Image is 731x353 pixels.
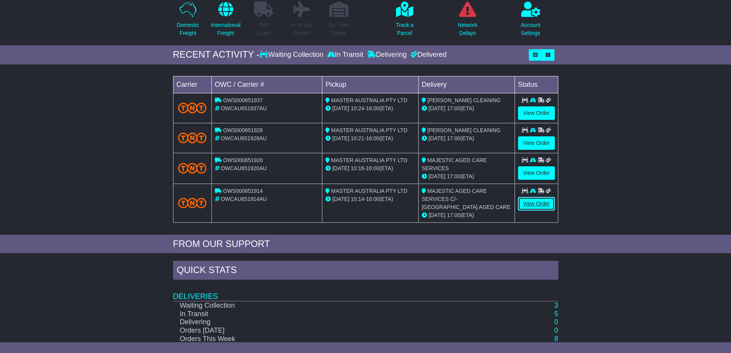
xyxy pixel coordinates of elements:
td: Orders This Week [173,335,472,343]
span: [DATE] [429,135,446,141]
td: Delivering [173,318,472,326]
img: TNT_Domestic.png [178,133,207,143]
p: Account Settings [521,21,540,37]
div: Quick Stats [173,261,558,282]
td: Pickup [322,76,419,93]
a: 0 [554,326,558,334]
img: TNT_Domestic.png [178,163,207,173]
td: Status [515,76,558,93]
p: International Freight [211,21,241,37]
span: OWS000651937 [223,97,263,103]
span: OWCAU651937AU [221,105,267,111]
img: TNT_Domestic.png [178,198,207,208]
span: OWS000651920 [223,157,263,163]
a: 3 [554,302,558,309]
span: MASTER AUSTRALIA PTY LTD [331,127,408,133]
span: 16:00 [366,196,380,202]
span: 17:00 [447,173,460,179]
p: Network Delays [458,21,477,37]
td: Orders [DATE] [173,326,472,335]
div: - (ETA) [325,164,415,172]
div: - (ETA) [325,195,415,203]
td: Carrier [173,76,211,93]
span: MAJESTIC AGED CARE SERVICES C/- [GEOGRAPHIC_DATA] AGED CARE [422,188,510,210]
span: OWS000651928 [223,127,263,133]
p: Domestic Freight [177,21,199,37]
a: 0 [554,318,558,326]
p: Air / Sea Depot [329,21,350,37]
span: [DATE] [332,135,349,141]
a: NetworkDelays [457,1,478,41]
a: View Order [518,197,555,210]
a: 5 [554,310,558,318]
td: In Transit [173,310,472,318]
span: 16:00 [366,135,380,141]
div: (ETA) [422,172,512,181]
div: In Transit [325,51,365,59]
p: Full Loads [254,21,273,37]
span: [DATE] [332,105,349,111]
p: Air & Sea Freight [290,21,313,37]
a: View Order [518,136,555,150]
span: OWCAU651914AU [221,196,267,202]
div: - (ETA) [325,104,415,113]
span: 17:00 [447,105,460,111]
a: InternationalFreight [211,1,241,41]
span: OWS000651914 [223,188,263,194]
div: RECENT ACTIVITY - [173,49,260,60]
div: (ETA) [422,104,512,113]
span: MASTER AUSTRALIA PTY LTD [331,157,408,163]
span: 16:00 [366,105,380,111]
span: [DATE] [429,105,446,111]
span: 10:24 [351,105,364,111]
div: Waiting Collection [259,51,325,59]
a: View Order [518,106,555,120]
span: MAJESTIC AGED CARE SERVICES [422,157,487,171]
a: DomesticFreight [176,1,199,41]
span: MASTER AUSTRALIA PTY LTD [331,97,408,103]
span: 17:00 [447,135,460,141]
span: [DATE] [429,173,446,179]
td: Waiting Collection [173,301,472,310]
a: 8 [554,335,558,343]
td: OWC / Carrier # [211,76,322,93]
span: [PERSON_NAME] CLEANING [427,127,501,133]
div: FROM OUR SUPPORT [173,239,558,250]
span: 10:21 [351,135,364,141]
div: Delivering [365,51,409,59]
img: TNT_Domestic.png [178,103,207,113]
span: [DATE] [332,196,349,202]
span: [PERSON_NAME] CLEANING [427,97,501,103]
span: 16:00 [366,165,380,171]
a: AccountSettings [520,1,541,41]
div: (ETA) [422,211,512,219]
td: Deliveries [173,282,558,301]
a: View Order [518,166,555,180]
span: 17:00 [447,212,460,218]
p: Track a Parcel [396,21,413,37]
span: OWCAU651920AU [221,165,267,171]
span: [DATE] [332,165,349,171]
span: 10:16 [351,165,364,171]
td: Delivery [418,76,515,93]
span: [DATE] [429,212,446,218]
span: MASTER AUSTRALIA PTY LTD [331,188,408,194]
a: Track aParcel [395,1,414,41]
span: 10:14 [351,196,364,202]
div: - (ETA) [325,134,415,143]
div: Delivered [409,51,447,59]
span: OWCAU651928AU [221,135,267,141]
div: (ETA) [422,134,512,143]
